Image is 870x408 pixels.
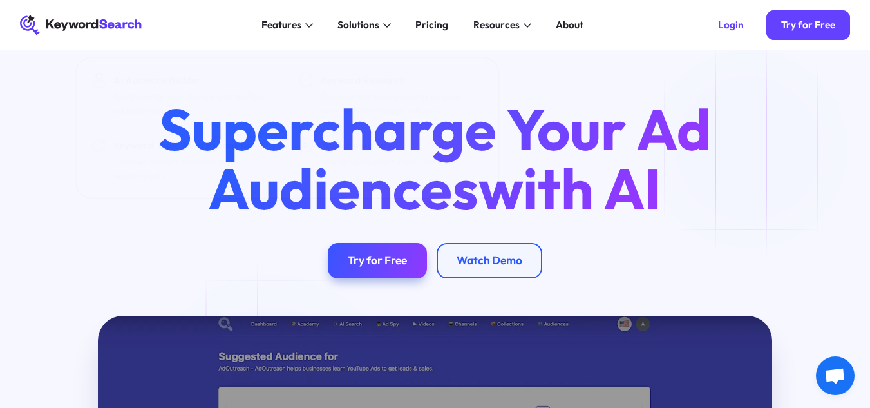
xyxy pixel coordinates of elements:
div: Solutions [337,17,379,32]
div: Spy on Competitor's YouTube Ads [321,155,451,168]
div: Try for Free [348,254,407,268]
div: Resources [473,17,520,32]
a: Try for Free [328,243,427,278]
div: Uncover limitless potential in your keyword sets [113,155,273,182]
a: About [549,15,591,35]
div: Keyword Topic Auto Expansion [113,137,273,152]
div: Keyword Research [321,72,480,87]
a: YouTube Ad SpySpy on Competitor's YouTube Ads [291,130,491,189]
div: YouTube Ad Spy [321,137,451,152]
a: Try for Free [766,10,851,41]
a: AI Audience BuilderSupercharge your Google and YouTube ad audiences [84,65,283,125]
a: Keyword ResearchDiscover the best keywords to grow your YouTube channel and ads [291,65,491,125]
div: Supercharge your Google and YouTube ad audiences [113,90,273,117]
div: Try for Free [781,19,835,31]
h1: Supercharge Your Ad Audiences [135,100,734,219]
a: Pricing [408,15,456,35]
a: Login [703,10,759,41]
div: AI Audience Builder [113,72,273,87]
nav: Features [75,56,499,199]
div: Watch Demo [457,254,522,268]
span: with AI [478,152,661,224]
a: Open chat [816,356,855,395]
div: About [556,17,583,32]
div: Login [718,19,744,31]
div: Discover the best keywords to grow your YouTube channel and ads [321,90,480,117]
div: Pricing [415,17,448,32]
a: Keyword Topic Auto ExpansionUncover limitless potential in your keyword sets [84,130,283,189]
div: Features [261,17,301,32]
